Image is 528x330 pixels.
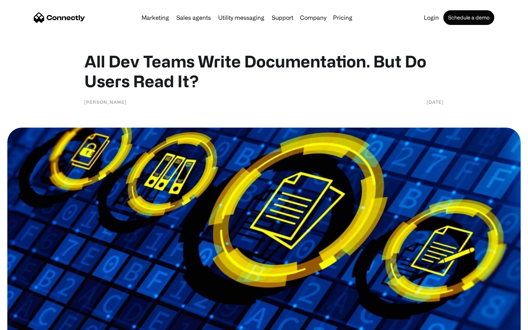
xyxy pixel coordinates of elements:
[298,12,329,23] div: Company
[421,15,442,21] a: Login
[84,98,126,106] div: [PERSON_NAME]
[15,317,44,327] ul: Language list
[427,98,444,106] div: [DATE]
[139,15,172,21] a: Marketing
[330,15,355,21] a: Pricing
[443,10,494,25] a: Schedule a demo
[173,15,214,21] a: Sales agents
[269,15,296,21] a: Support
[84,51,444,91] h1: All Dev Teams Write Documentation. But Do Users Read It?
[7,317,44,327] aside: Language selected: English
[34,12,85,23] a: home
[300,12,326,23] div: Company
[215,15,267,21] a: Utility messaging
